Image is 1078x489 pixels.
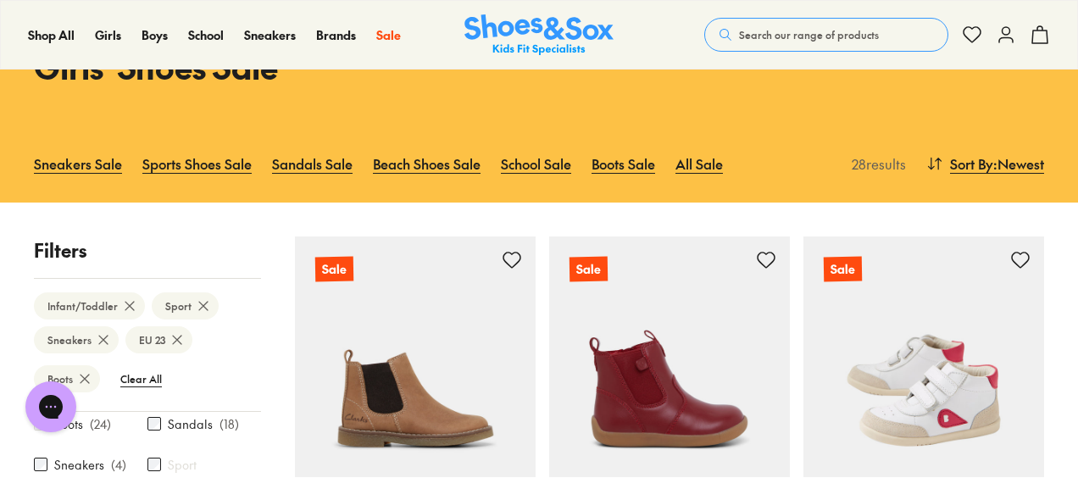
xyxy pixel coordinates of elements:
label: Sandals [168,415,213,433]
a: School [188,26,224,44]
button: Search our range of products [704,18,948,52]
span: Sneakers [244,26,296,43]
a: All Sale [675,145,723,182]
span: Sort By [950,153,993,174]
a: Shop All [28,26,75,44]
span: Boys [142,26,168,43]
a: Sale [376,26,401,44]
span: Sale [376,26,401,43]
a: Sports Shoes Sale [142,145,252,182]
button: Sort By:Newest [926,145,1044,182]
label: Sneakers [54,456,104,474]
a: Sale [295,236,536,477]
a: Sneakers Sale [34,145,122,182]
btn: EU 23 [125,326,192,353]
img: SNS_Logo_Responsive.svg [464,14,614,56]
btn: Boots [34,365,100,392]
btn: Clear All [107,364,175,394]
iframe: Gorgias live chat messenger [17,375,85,438]
p: ( 18 ) [219,415,239,433]
span: Shop All [28,26,75,43]
a: Sandals Sale [272,145,353,182]
a: Sneakers [244,26,296,44]
a: Brands [316,26,356,44]
a: School Sale [501,145,571,182]
btn: Infant/Toddler [34,292,145,320]
a: Boots Sale [592,145,655,182]
span: : Newest [993,153,1044,174]
span: Search our range of products [739,27,879,42]
p: Sale [824,257,862,281]
p: ( 4 ) [111,456,126,474]
span: Brands [316,26,356,43]
a: Boys [142,26,168,44]
label: Sport [168,456,197,474]
a: Beach Shoes Sale [373,145,481,182]
p: Filters [34,236,261,264]
span: School [188,26,224,43]
a: Sale [549,236,790,477]
btn: Sneakers [34,326,119,353]
p: Sale [570,257,608,282]
p: 28 results [845,153,906,174]
a: Sale [803,236,1044,477]
p: Sale [315,257,353,282]
a: Girls [95,26,121,44]
p: ( 24 ) [90,415,111,433]
btn: Sport [152,292,219,320]
a: Shoes & Sox [464,14,614,56]
span: Girls [95,26,121,43]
